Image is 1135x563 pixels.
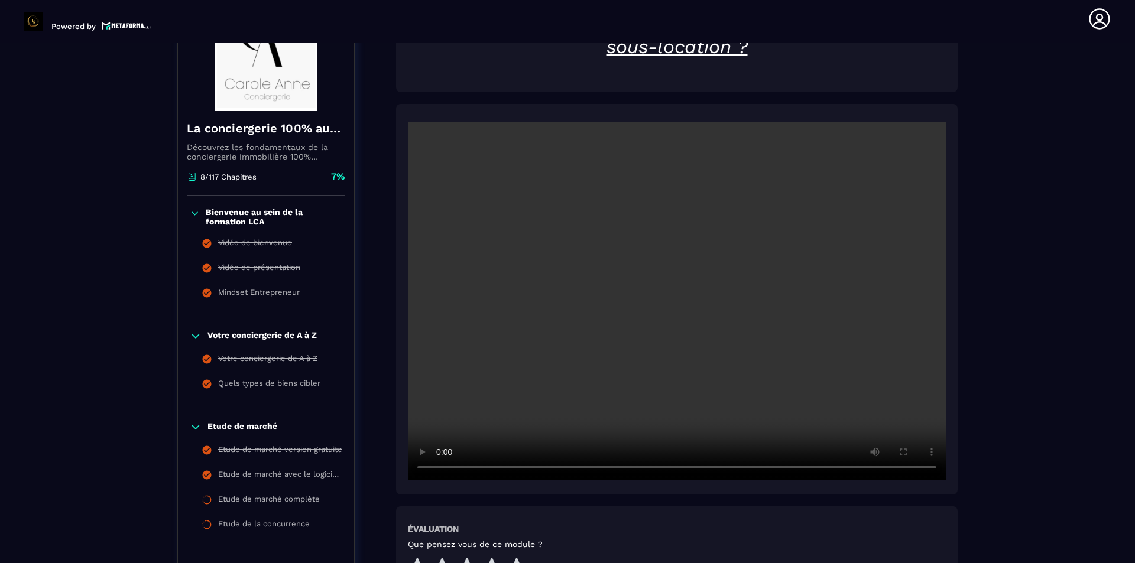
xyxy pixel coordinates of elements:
div: Votre conciergerie de A à Z [218,354,317,367]
p: Etude de marché [207,421,277,433]
img: logo [102,21,151,31]
img: logo-branding [24,12,43,31]
div: Etude de marché avec le logiciel Airdna version payante [218,470,342,483]
p: 8/117 Chapitres [200,173,257,181]
h6: Évaluation [408,524,459,533]
h5: Que pensez vous de ce module ? [408,539,543,549]
div: Etude de marché complète [218,494,320,507]
div: Vidéo de bienvenue [218,238,292,251]
div: Etude de marché version gratuite [218,445,342,458]
div: Quels types de biens cibler [218,379,320,392]
p: 7% [331,170,345,183]
div: Vidéo de présentation [218,263,300,276]
div: Etude de la concurrence [218,519,310,532]
p: Découvrez les fondamentaux de la conciergerie immobilière 100% automatisée. Cette formation est c... [187,142,345,161]
h4: La conciergerie 100% automatisée [187,120,345,136]
p: Votre conciergerie de A à Z [207,330,317,342]
p: Bienvenue au sein de la formation LCA [206,207,342,226]
div: Mindset Entrepreneur [218,288,300,301]
p: Powered by [51,22,96,31]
